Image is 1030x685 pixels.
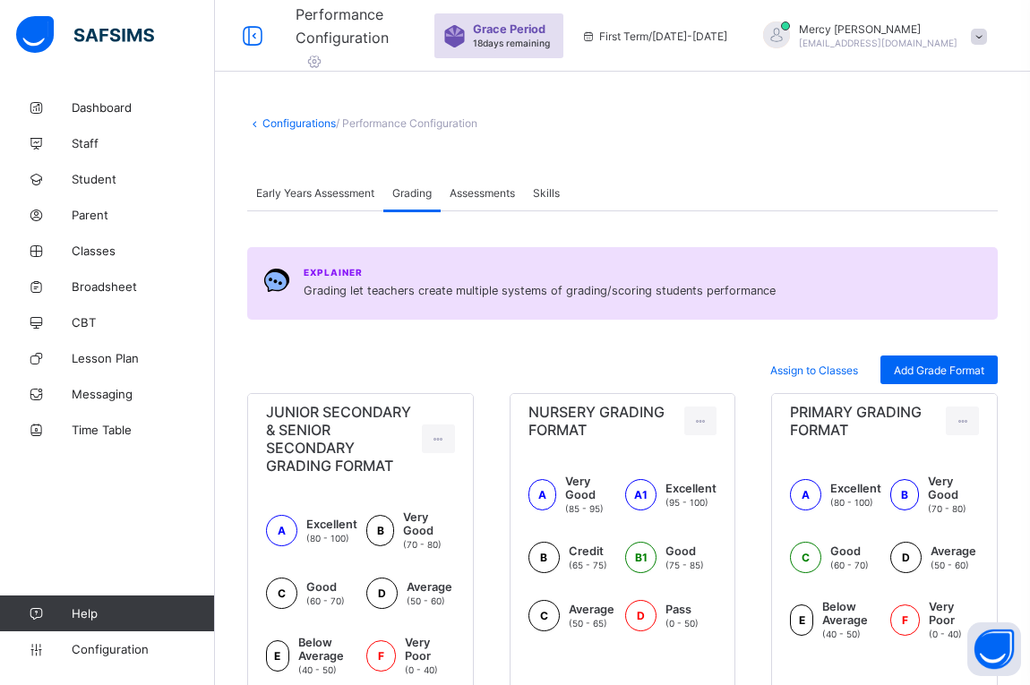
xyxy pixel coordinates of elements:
span: (40 - 50) [298,664,337,675]
span: (80 - 100) [306,533,349,544]
span: A [802,488,810,501]
img: Chat.054c5d80b312491b9f15f6fadeacdca6.svg [263,267,290,294]
span: Dashboard [72,100,215,115]
span: Skills [533,186,560,200]
span: B [901,488,908,501]
img: sticker-purple.71386a28dfed39d6af7621340158ba97.svg [443,25,466,47]
span: (70 - 80) [928,503,966,514]
span: Very Poor [929,600,979,627]
span: Pass [665,603,699,616]
span: CBT [72,315,215,330]
span: Add Grade Format [894,364,984,377]
span: Very Good [928,475,979,501]
span: (50 - 65) [569,618,607,629]
span: Credit [569,544,607,558]
span: B1 [635,551,648,564]
span: (75 - 85) [665,560,704,570]
span: D [902,551,910,564]
span: Lesson Plan [72,351,215,365]
span: B [377,524,384,537]
span: (40 - 50) [822,629,861,639]
span: Good [830,544,869,558]
span: Classes [72,244,215,258]
span: F [378,649,384,663]
span: E [274,649,280,663]
span: Grace Period [473,22,545,36]
span: session/term information [581,30,727,43]
span: Good [665,544,704,558]
div: MercyKenneth [745,21,996,51]
span: F [902,613,908,627]
span: (0 - 40) [405,664,438,675]
span: (80 - 100) [830,497,873,508]
span: Good [306,580,345,594]
span: Messaging [72,387,215,401]
span: / Performance Configuration [336,116,477,130]
span: Grading let teachers create multiple systems of grading/scoring students performance [304,282,776,300]
span: Below Average [822,600,881,627]
span: B [540,551,547,564]
span: [EMAIL_ADDRESS][DOMAIN_NAME] [799,38,957,48]
span: A [278,524,286,537]
span: (65 - 75) [569,560,607,570]
span: Grading [392,186,432,200]
span: A1 [634,488,648,501]
span: Early Years Assessment [256,186,374,200]
span: Below Average [298,636,357,663]
span: Assessments [450,186,515,200]
span: D [637,609,645,622]
a: Configurations [262,116,336,130]
span: C [278,587,286,600]
span: (60 - 70) [830,560,869,570]
span: Average [569,603,614,616]
span: (0 - 50) [665,618,699,629]
span: NURSERY GRADING FORMAT [528,403,684,439]
span: Very Good [565,475,616,501]
span: Very Good [403,510,454,537]
span: Staff [72,136,215,150]
span: Excellent [830,482,881,495]
span: C [540,609,548,622]
span: E [799,613,805,627]
span: JUNIOR SECONDARY & SENIOR SECONDARY GRADING FORMAT [266,403,422,475]
span: (50 - 60) [407,595,445,606]
span: (50 - 60) [931,560,969,570]
span: (85 - 95) [565,503,604,514]
span: A [538,488,546,501]
span: Explainer [304,267,363,278]
span: Excellent [306,518,357,531]
span: Parent [72,208,215,222]
span: Average [407,580,452,594]
span: Time Table [72,423,215,437]
span: Help [72,606,214,621]
span: Excellent [665,482,717,495]
span: (0 - 40) [929,629,962,639]
span: C [802,551,810,564]
span: Very Poor [405,636,455,663]
span: (60 - 70) [306,595,345,606]
span: Assign to Classes [770,364,858,377]
span: Broadsheet [72,279,215,294]
span: D [378,587,386,600]
span: Mercy [PERSON_NAME] [799,22,957,36]
span: (95 - 100) [665,497,708,508]
span: Configuration [72,642,214,656]
button: Open asap [967,622,1021,676]
span: Student [72,172,215,186]
img: safsims [16,16,154,54]
span: PRIMARY GRADING FORMAT [790,403,946,439]
span: 18 days remaining [473,38,550,48]
span: Average [931,544,976,558]
span: (70 - 80) [403,539,442,550]
span: Performance Configuration [296,5,389,47]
